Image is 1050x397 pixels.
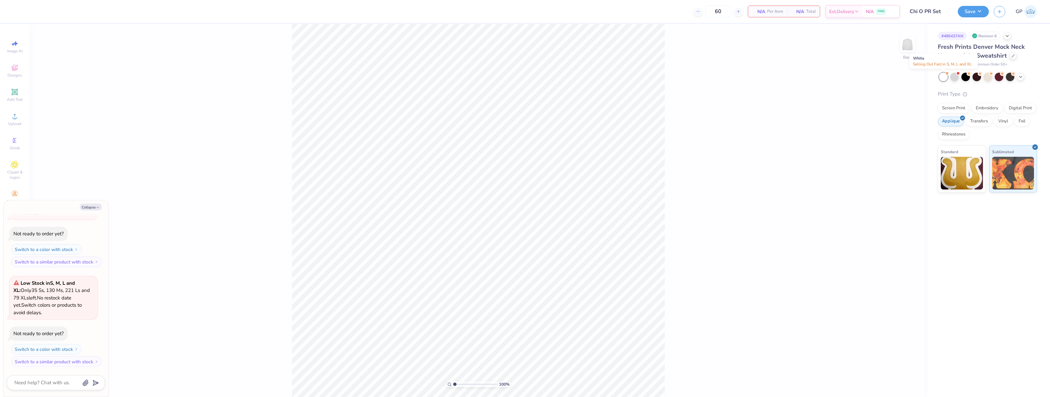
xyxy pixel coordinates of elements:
span: Only 35 Ss, 130 Ms, 221 Ls and 79 XLs left. Switch colors or products to avoid delays. [13,180,90,216]
span: Only 35 Ss, 130 Ms, 221 Ls and 79 XLs left. Switch colors or products to avoid delays. [13,280,90,316]
div: Applique [938,117,964,126]
span: Decorate [7,199,23,204]
div: Not ready to order yet? [13,230,64,237]
button: Save [958,6,989,17]
span: Per Item [767,8,783,15]
img: Switch to a similar product with stock [95,360,98,364]
div: Transfers [966,117,992,126]
span: GP [1016,8,1023,15]
a: GP [1016,5,1037,18]
span: Total [806,8,816,15]
span: Clipart & logos [3,170,26,180]
span: N/A [866,8,874,15]
input: Untitled Design [905,5,953,18]
button: Switch to a similar product with stock [11,356,102,367]
img: Switch to a similar product with stock [95,260,98,264]
span: Minimum Order: 50 + [975,62,1007,67]
div: Print Type [938,90,1037,98]
span: Add Text [7,97,23,102]
span: Image AI [7,48,23,54]
button: Switch to a color with stock [11,244,82,255]
div: Screen Print [938,103,970,113]
div: Rhinestones [938,130,970,139]
span: 100 % [499,381,509,387]
span: FREE [878,9,885,14]
span: N/A [752,8,765,15]
div: Not ready to order yet? [13,330,64,337]
span: Upload [8,121,21,126]
strong: Low Stock in S, M, L and XL : [13,280,75,294]
div: White [909,54,978,69]
span: No restock date yet. [13,295,71,309]
span: Selling Out Fast in S, M, L and XL [913,62,972,67]
div: Revision 6 [970,32,1000,40]
img: Germaine Penalosa [1024,5,1037,18]
div: Vinyl [994,117,1012,126]
button: Collapse [80,204,102,210]
img: Switch to a color with stock [74,247,78,251]
img: Back [901,38,914,51]
div: # 486437AN [938,32,967,40]
div: Digital Print [1005,103,1036,113]
div: Embroidery [972,103,1003,113]
img: Sublimated [992,157,1034,189]
input: – – [705,6,731,17]
div: Back [903,54,912,60]
span: Greek [10,145,20,151]
img: Switch to a color with stock [74,347,78,351]
span: Est. Delivery [829,8,854,15]
span: Fresh Prints Denver Mock Neck Heavyweight Sweatshirt [938,43,1025,60]
img: Standard [941,157,983,189]
span: Standard [941,148,958,155]
span: N/A [791,8,804,15]
span: Sublimated [992,148,1014,155]
span: Designs [8,73,22,78]
button: Switch to a similar product with stock [11,257,102,267]
button: Switch to a color with stock [11,344,82,354]
div: Foil [1014,117,1030,126]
